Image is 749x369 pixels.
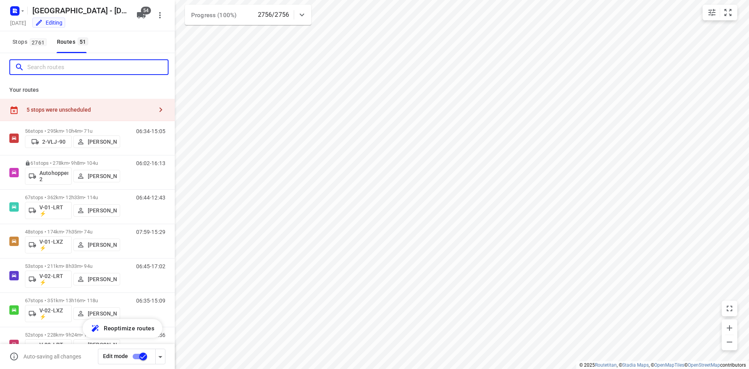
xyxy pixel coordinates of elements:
button: More [152,7,168,23]
p: [PERSON_NAME] [88,139,117,145]
p: 06:35-15:09 [136,298,165,304]
p: V-02-LXZ ⚡ [39,307,68,320]
p: 56 stops • 295km • 10h4m • 71u [25,128,120,134]
button: Map settings [704,5,720,20]
button: V-03-LRT ⚡ [25,339,72,357]
p: 06:02-16:13 [136,160,165,166]
button: 2-VLJ-90 [25,135,72,148]
span: 54 [141,7,151,14]
div: You are currently in edit mode. [35,19,62,27]
div: Routes [57,37,91,47]
p: Auto-saving all changes [23,353,81,360]
button: Reoptimize routes [83,319,162,338]
button: 54 [133,7,149,23]
p: 2-VLJ-90 [42,139,66,145]
button: [PERSON_NAME] [73,170,120,182]
a: Stadia Maps [622,362,649,368]
p: [PERSON_NAME] [88,276,117,282]
span: Edit mode [103,353,128,359]
h5: Project date [7,18,29,27]
p: 06:45-17:02 [136,263,165,269]
div: small contained button group [703,5,737,20]
input: Search routes [27,61,168,73]
p: 07:59-15:29 [136,229,165,235]
p: Autohopper 2 [39,170,68,182]
p: V-03-LRT ⚡ [39,342,68,354]
p: [PERSON_NAME] (ZZP) [88,342,117,354]
button: V-02-LRT ⚡ [25,271,72,288]
p: 06:44-12:43 [136,194,165,201]
button: [PERSON_NAME] [73,273,120,285]
span: Progress (100%) [191,12,236,19]
p: V-01-LXZ ⚡ [39,239,68,251]
p: 48 stops • 174km • 7h35m • 74u [25,229,120,235]
p: 53 stops • 211km • 8h33m • 94u [25,263,120,269]
p: V-01-LRT ⚡ [39,204,68,217]
span: 2761 [30,38,47,46]
p: V-02-LRT ⚡ [39,273,68,285]
button: Autohopper 2 [25,168,72,185]
p: [PERSON_NAME] [88,207,117,214]
div: Progress (100%)2756/2756 [185,5,311,25]
li: © 2025 , © , © © contributors [579,362,746,368]
span: Reoptimize routes [104,323,154,333]
p: 67 stops • 362km • 12h33m • 114u [25,194,120,200]
button: V-01-LXZ ⚡ [25,236,72,253]
a: Routetitan [595,362,617,368]
p: 2756/2756 [258,10,289,20]
p: Your routes [9,86,165,94]
button: V-02-LXZ ⚡ [25,305,72,322]
p: 67 stops • 351km • 13h16m • 118u [25,298,120,303]
a: OpenMapTiles [654,362,684,368]
p: [PERSON_NAME] [88,173,117,179]
p: 52 stops • 228km • 9h24m • 107u [25,332,120,338]
p: 06:34-15:05 [136,128,165,134]
button: [PERSON_NAME] [73,307,120,320]
div: 5 stops were unscheduled [27,107,153,113]
p: 61 stops • 278km • 9h8m • 104u [25,160,120,166]
p: [PERSON_NAME] [88,310,117,317]
h5: Rename [29,4,130,17]
button: [PERSON_NAME] [73,204,120,217]
span: 51 [78,37,88,45]
a: OpenStreetMap [688,362,720,368]
button: [PERSON_NAME] [73,239,120,251]
div: Driver app settings [156,351,165,361]
span: Stops [12,37,49,47]
button: [PERSON_NAME] (ZZP) [73,339,120,357]
button: Fit zoom [720,5,736,20]
p: [PERSON_NAME] [88,242,117,248]
button: [PERSON_NAME] [73,135,120,148]
button: V-01-LRT ⚡ [25,202,72,219]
